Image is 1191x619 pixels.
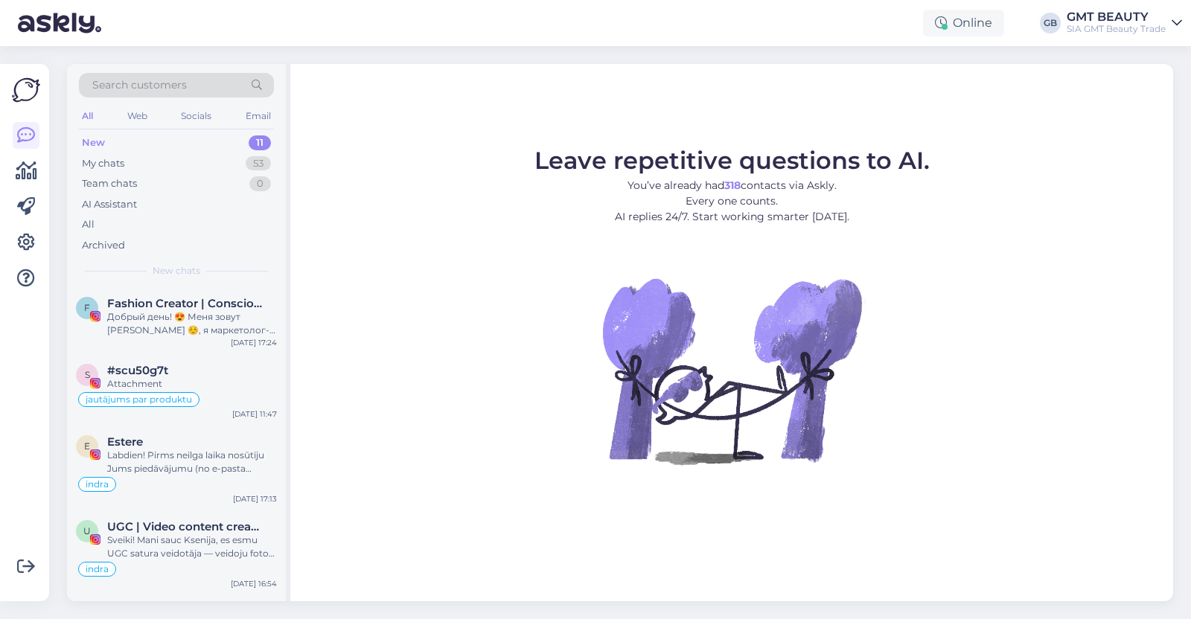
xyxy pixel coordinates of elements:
[153,264,200,278] span: New chats
[107,377,277,391] div: Attachment
[107,364,168,377] span: #scu50g7t
[84,302,90,313] span: F
[107,533,277,560] div: Sveiki! Mani sauc Ksenija, es esmu UGC satura veidotāja — veidoju foto un video saturu zīmoliem u...
[1067,11,1182,35] a: GMT BEAUTYSIA GMT Beauty Trade
[124,106,150,126] div: Web
[231,337,277,348] div: [DATE] 17:24
[84,440,90,452] span: E
[107,520,262,533] span: UGC | Video content creator for brands | Lifestyle | 📍RIGA
[86,565,109,574] span: indra
[232,408,277,420] div: [DATE] 11:47
[923,10,1004,36] div: Online
[82,197,137,212] div: AI Assistant
[598,237,866,504] img: No Chat active
[1067,23,1166,35] div: SIA GMT Beauty Trade
[249,176,271,191] div: 0
[724,179,741,192] b: 318
[82,156,124,171] div: My chats
[246,156,271,171] div: 53
[86,480,109,489] span: indra
[82,217,95,232] div: All
[1040,13,1061,33] div: GB
[82,135,105,150] div: New
[231,578,277,589] div: [DATE] 16:54
[178,106,214,126] div: Socials
[79,106,96,126] div: All
[243,106,274,126] div: Email
[83,525,91,536] span: U
[85,369,90,380] span: s
[107,297,262,310] span: Fashion Creator | Conscious & feminine living | Influencer
[86,395,192,404] span: jautājums par produktu
[1067,11,1166,23] div: GMT BEAUTY
[12,76,40,104] img: Askly Logo
[534,146,930,175] span: Leave repetitive questions to AI.
[107,310,277,337] div: Добрый день! 😍 Меня зовут [PERSON_NAME] ☺️, я маркетолог-стратег. Не так давно переехала в [GEOGR...
[107,449,277,475] div: Labdien! Pirms neilga laika nosūtīju Jums piedāvājumu (no e-pasta [EMAIL_ADDRESS][DOMAIN_NAME]) p...
[534,178,930,225] p: You’ve already had contacts via Askly. Every one counts. AI replies 24/7. Start working smarter [...
[107,435,143,449] span: Estere
[82,238,125,253] div: Archived
[249,135,271,150] div: 11
[92,77,187,93] span: Search customers
[233,493,277,504] div: [DATE] 17:13
[82,176,137,191] div: Team chats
